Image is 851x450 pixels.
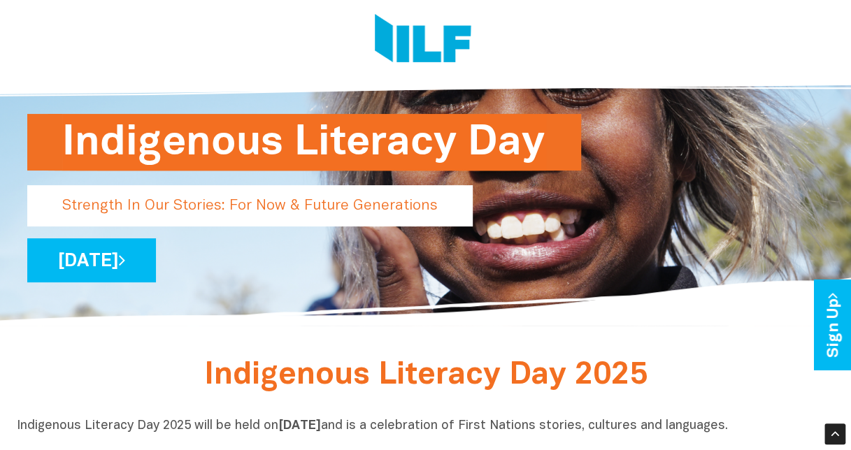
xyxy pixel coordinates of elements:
[204,361,648,390] span: Indigenous Literacy Day 2025
[824,423,845,444] div: Scroll Back to Top
[278,420,321,432] b: [DATE]
[375,14,471,66] img: Logo
[27,238,156,282] a: [DATE]
[27,185,473,226] p: Strength In Our Stories: For Now & Future Generations
[62,114,546,170] h1: Indigenous Literacy Day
